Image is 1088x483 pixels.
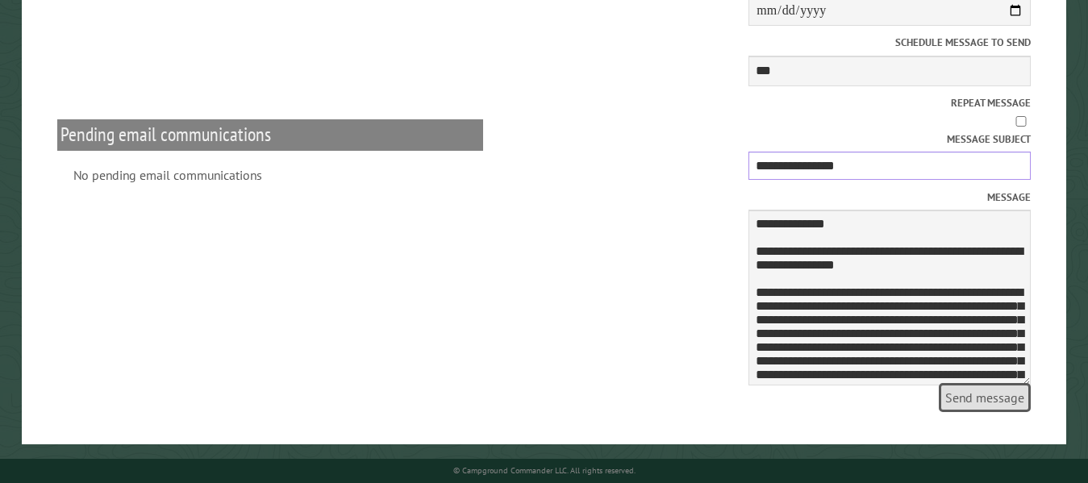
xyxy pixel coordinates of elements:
span: Send message [939,383,1031,412]
small: © Campground Commander LLC. All rights reserved. [453,465,636,476]
div: No pending email communications [73,167,467,183]
h2: Pending email communications [57,119,483,150]
label: Schedule message to send [488,35,1031,50]
label: Message [488,189,1031,205]
label: Message subject [488,131,1031,147]
label: Repeat message [488,95,1031,110]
